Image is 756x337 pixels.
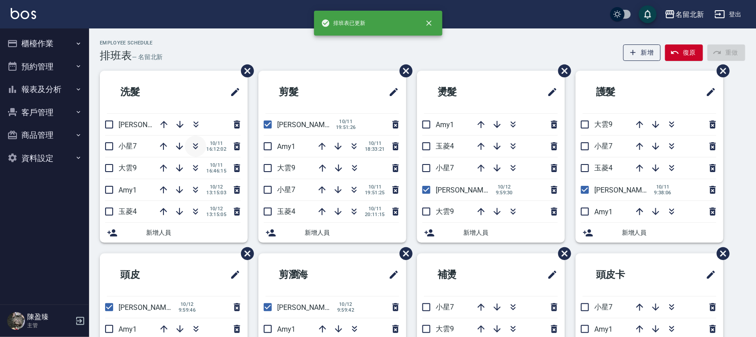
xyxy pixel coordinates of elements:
[146,228,241,237] span: 新增人員
[594,142,613,150] span: 小星7
[436,325,454,333] span: 大雲9
[419,13,439,33] button: close
[393,58,414,84] span: 刪除班表
[365,140,385,146] span: 10/11
[27,313,73,321] h5: 陳盈臻
[100,223,248,243] div: 新增人員
[277,120,335,129] span: [PERSON_NAME]2
[206,190,226,196] span: 13:15:03
[383,264,399,285] span: 修改班表的標題
[653,190,673,196] span: 9:38:06
[206,140,226,146] span: 10/11
[206,162,226,168] span: 10/11
[225,264,241,285] span: 修改班表的標題
[258,223,406,243] div: 新增人員
[661,5,707,24] button: 名留北新
[494,190,514,196] span: 9:59:30
[594,186,652,194] span: [PERSON_NAME]2
[132,52,163,62] h6: — 名留北新
[583,259,670,291] h2: 頭皮卡
[594,303,613,311] span: 小星7
[623,44,661,61] button: 新增
[277,207,295,216] span: 玉菱4
[365,212,385,217] span: 20:11:15
[336,307,356,313] span: 9:59:42
[639,5,657,23] button: save
[665,44,703,61] button: 復原
[336,301,356,307] span: 10/12
[206,184,226,190] span: 10/12
[383,81,399,103] span: 修改班表的標題
[119,303,176,312] span: [PERSON_NAME]2
[365,190,385,196] span: 19:51:25
[436,120,454,129] span: Amy1
[177,307,197,313] span: 9:59:46
[436,142,454,150] span: 玉菱4
[417,223,565,243] div: 新增人員
[594,164,613,172] span: 玉菱4
[277,325,295,333] span: Amy1
[336,124,356,130] span: 19:51:26
[552,58,572,84] span: 刪除班表
[119,186,137,194] span: Amy1
[336,119,356,124] span: 10/11
[321,19,366,28] span: 排班表已更新
[119,142,137,150] span: 小星7
[594,208,613,216] span: Amy1
[119,207,137,216] span: 玉菱4
[266,76,347,108] h2: 剪髮
[700,81,716,103] span: 修改班表的標題
[436,303,454,311] span: 小星7
[277,142,295,151] span: Amy1
[266,259,352,291] h2: 剪瀏海
[576,223,723,243] div: 新增人員
[542,264,558,285] span: 修改班表的標題
[675,9,704,20] div: 名留北新
[177,301,197,307] span: 10/12
[710,241,731,267] span: 刪除班表
[436,186,493,194] span: [PERSON_NAME]2
[206,212,226,217] span: 13:15:05
[277,164,295,172] span: 大雲9
[206,206,226,212] span: 10/12
[494,184,514,190] span: 10/12
[4,78,86,101] button: 報表及分析
[206,168,226,174] span: 16:46:15
[552,241,572,267] span: 刪除班表
[424,259,506,291] h2: 補燙
[107,76,189,108] h2: 洗髮
[277,303,335,312] span: [PERSON_NAME]2
[424,76,506,108] h2: 燙髮
[100,40,163,46] h2: Employee Schedule
[700,264,716,285] span: 修改班表的標題
[100,49,132,62] h3: 排班表
[11,8,36,19] img: Logo
[710,58,731,84] span: 刪除班表
[119,120,176,129] span: [PERSON_NAME]2
[234,58,255,84] span: 刪除班表
[436,207,454,216] span: 大雲9
[594,120,613,128] span: 大雲9
[206,146,226,152] span: 16:12:02
[463,228,558,237] span: 新增人員
[119,325,137,333] span: Amy1
[653,184,673,190] span: 10/11
[4,101,86,124] button: 客戶管理
[622,228,716,237] span: 新增人員
[107,259,189,291] h2: 頭皮
[277,185,295,194] span: 小星7
[711,6,745,23] button: 登出
[4,32,86,55] button: 櫃檯作業
[583,76,665,108] h2: 護髮
[4,147,86,170] button: 資料設定
[542,81,558,103] span: 修改班表的標題
[436,164,454,172] span: 小星7
[393,241,414,267] span: 刪除班表
[4,55,86,78] button: 預約管理
[234,241,255,267] span: 刪除班表
[4,124,86,147] button: 商品管理
[365,146,385,152] span: 18:33:21
[365,206,385,212] span: 10/11
[365,184,385,190] span: 10/11
[119,164,137,172] span: 大雲9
